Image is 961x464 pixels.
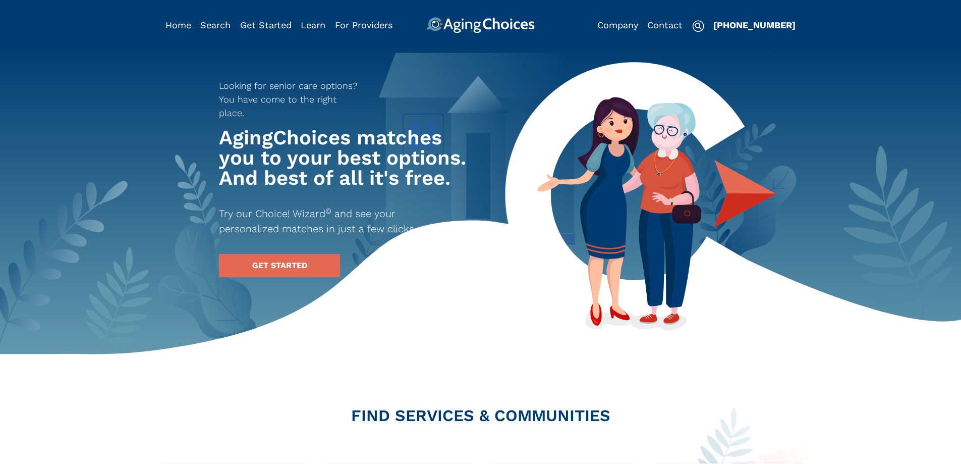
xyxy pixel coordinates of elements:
a: For Providers [335,20,392,30]
a: Search [200,20,231,30]
h2: FIND SERVICES & COMMUNITIES [158,407,804,424]
a: Company [597,20,638,30]
img: AgingChoices [426,17,534,33]
h1: AgingChoices matches you to your best options. And best of all it's free. [219,128,471,188]
sup: © [325,207,331,216]
a: Learn [301,20,325,30]
div: Popover trigger [200,17,231,33]
img: search-icon.svg [692,20,704,32]
p: Looking for senior care options? You have come to the right place. [219,79,364,120]
a: Contact [647,20,683,30]
a: [PHONE_NUMBER] [713,20,796,30]
a: GET STARTED [219,254,340,277]
a: Get Started [240,20,292,30]
p: Try our Choice! Wizard and see your personalized matches in just a few clicks. [219,206,453,236]
a: Home [165,20,191,30]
